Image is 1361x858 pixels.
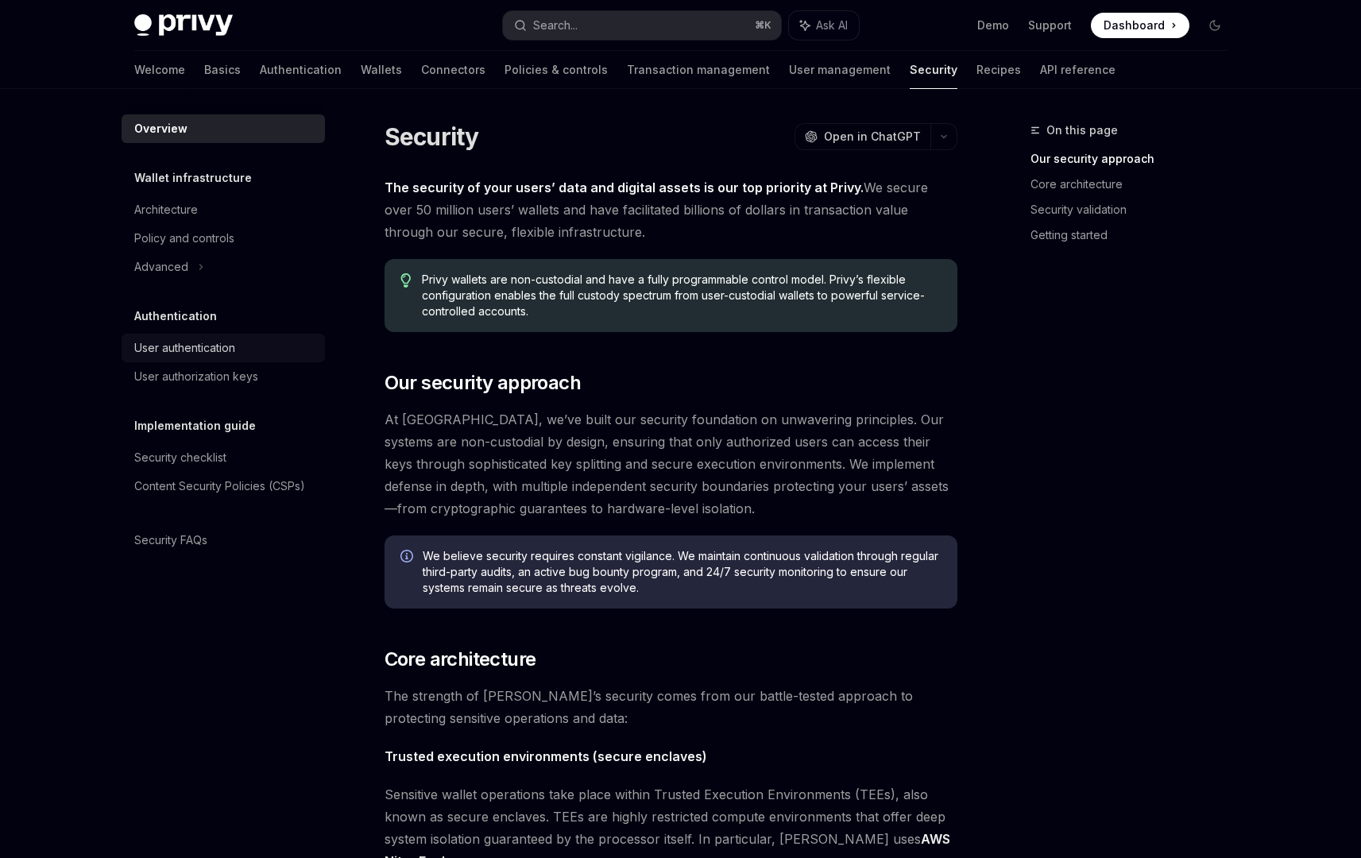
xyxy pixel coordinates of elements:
h5: Authentication [134,307,217,326]
a: Demo [977,17,1009,33]
button: Ask AI [789,11,859,40]
a: Core architecture [1030,172,1240,197]
div: Architecture [134,200,198,219]
button: Open in ChatGPT [795,123,930,150]
a: Recipes [976,51,1021,89]
span: At [GEOGRAPHIC_DATA], we’ve built our security foundation on unwavering principles. Our systems a... [385,408,957,520]
a: Security validation [1030,197,1240,222]
span: On this page [1046,121,1118,140]
svg: Info [400,550,416,566]
a: Dashboard [1091,13,1189,38]
h1: Security [385,122,479,151]
div: Advanced [134,257,188,276]
div: Search... [533,16,578,35]
h5: Wallet infrastructure [134,168,252,187]
a: Architecture [122,195,325,224]
span: Core architecture [385,647,536,672]
a: Overview [122,114,325,143]
div: User authorization keys [134,367,258,386]
div: Security FAQs [134,531,207,550]
a: Security [910,51,957,89]
span: We believe security requires constant vigilance. We maintain continuous validation through regula... [423,548,941,596]
svg: Tip [400,273,412,288]
span: ⌘ K [755,19,771,32]
h5: Implementation guide [134,416,256,435]
a: Wallets [361,51,402,89]
a: Support [1028,17,1072,33]
button: Search...⌘K [503,11,781,40]
a: Authentication [260,51,342,89]
strong: The security of your users’ data and digital assets is our top priority at Privy. [385,180,864,195]
a: Transaction management [627,51,770,89]
a: User authorization keys [122,362,325,391]
a: Content Security Policies (CSPs) [122,472,325,500]
div: Policy and controls [134,229,234,248]
a: Security FAQs [122,526,325,555]
div: Security checklist [134,448,226,467]
a: Getting started [1030,222,1240,248]
a: Security checklist [122,443,325,472]
a: User authentication [122,334,325,362]
span: Dashboard [1104,17,1165,33]
span: Our security approach [385,370,581,396]
a: Policy and controls [122,224,325,253]
div: Overview [134,119,188,138]
span: Ask AI [816,17,848,33]
div: Content Security Policies (CSPs) [134,477,305,496]
button: Toggle dark mode [1202,13,1228,38]
a: Our security approach [1030,146,1240,172]
span: Open in ChatGPT [824,129,921,145]
span: The strength of [PERSON_NAME]’s security comes from our battle-tested approach to protecting sens... [385,685,957,729]
a: Connectors [421,51,485,89]
strong: Trusted execution environments (secure enclaves) [385,748,707,764]
span: We secure over 50 million users’ wallets and have facilitated billions of dollars in transaction ... [385,176,957,243]
a: User management [789,51,891,89]
a: Policies & controls [505,51,608,89]
span: Privy wallets are non-custodial and have a fully programmable control model. Privy’s flexible con... [422,272,941,319]
div: User authentication [134,338,235,357]
a: API reference [1040,51,1115,89]
a: Welcome [134,51,185,89]
img: dark logo [134,14,233,37]
a: Basics [204,51,241,89]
